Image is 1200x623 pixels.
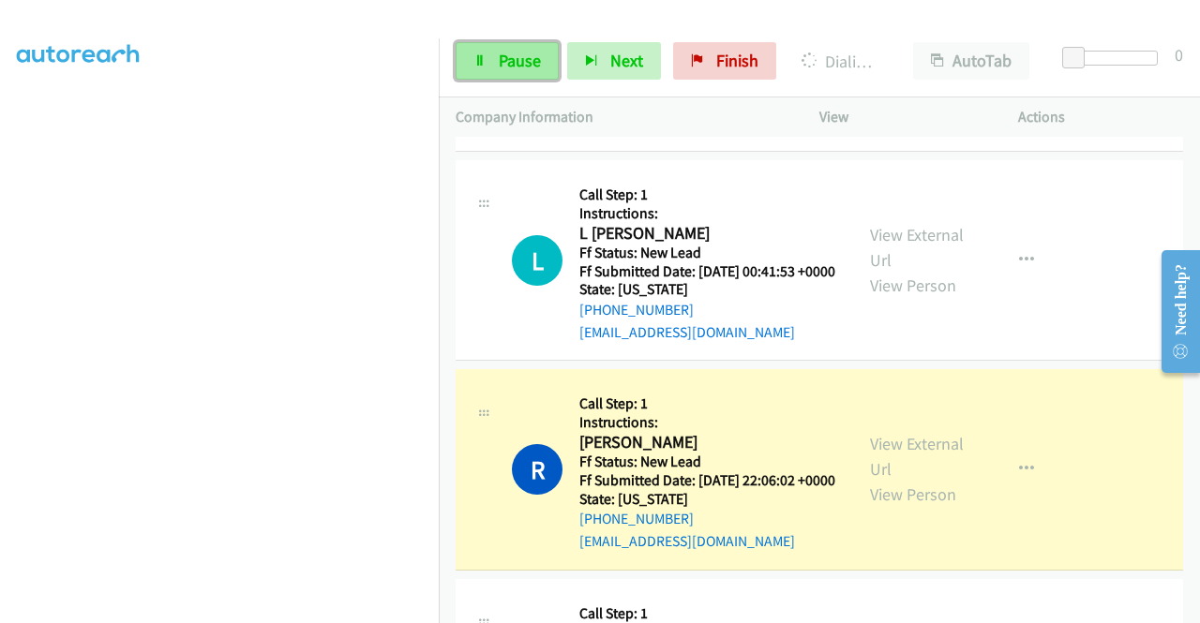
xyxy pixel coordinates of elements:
h5: State: [US_STATE] [579,280,835,299]
iframe: Resource Center [1147,237,1200,386]
h1: L [512,235,562,286]
a: [EMAIL_ADDRESS][DOMAIN_NAME] [579,323,795,341]
a: [EMAIL_ADDRESS][DOMAIN_NAME] [579,532,795,550]
a: [PHONE_NUMBER] [579,301,694,319]
button: AutoTab [913,42,1029,80]
a: Finish [673,42,776,80]
span: Finish [716,50,758,71]
span: Next [610,50,643,71]
p: View [819,106,984,128]
h5: Instructions: [579,413,835,432]
h5: Call Step: 1 [579,604,835,623]
h1: R [512,444,562,495]
h5: Instructions: [579,204,835,223]
p: Company Information [456,106,786,128]
a: View Person [870,274,956,296]
p: Actions [1018,106,1183,128]
a: [PHONE_NUMBER] [579,510,694,527]
h5: Ff Status: New Lead [579,244,835,262]
h5: Call Step: 1 [579,394,835,413]
h2: L [PERSON_NAME] [579,223,835,245]
h5: Ff Submitted Date: [DATE] 00:41:53 +0000 [579,262,835,281]
p: Dialing [PERSON_NAME] [802,49,879,74]
button: Next [567,42,661,80]
a: View External Url [870,224,964,271]
div: The call is yet to be attempted [512,235,562,286]
h5: Call Step: 1 [579,185,835,204]
div: 0 [1175,42,1183,67]
h5: Ff Submitted Date: [DATE] 22:06:02 +0000 [579,471,835,490]
h5: Ff Status: New Lead [579,452,835,471]
h2: [PERSON_NAME] [579,432,835,453]
span: Pause [499,50,541,71]
h5: State: [US_STATE] [579,490,835,509]
a: View External Url [870,433,964,480]
a: View Person [870,483,956,505]
a: Pause [456,42,559,80]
